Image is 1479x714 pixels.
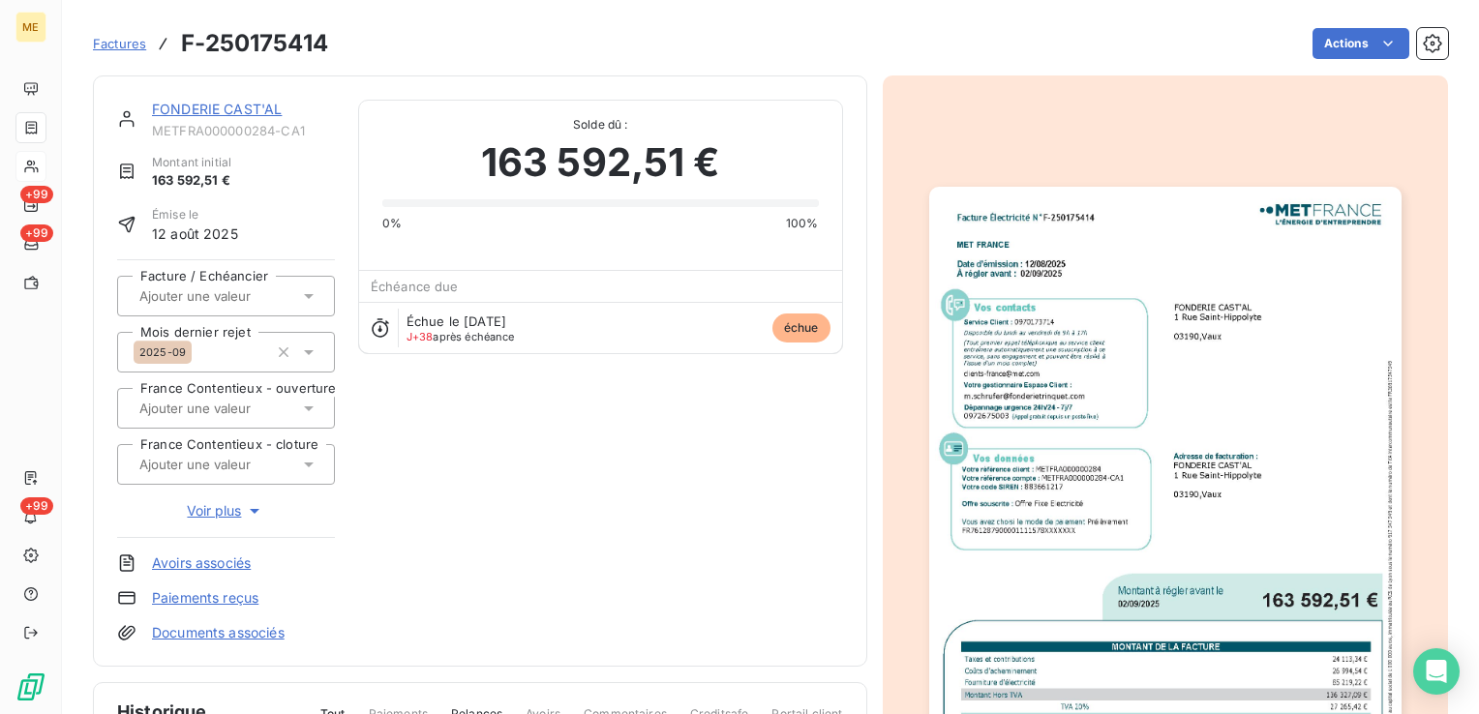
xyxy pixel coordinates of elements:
span: +99 [20,224,53,242]
span: Émise le [152,206,238,223]
input: Ajouter une valeur [137,456,332,473]
span: +99 [20,186,53,203]
span: Solde dû : [382,116,819,134]
span: 2025-09 [139,346,186,358]
span: Échue le [DATE] [407,313,506,329]
span: 100% [786,215,819,232]
span: J+38 [407,330,434,343]
a: Factures [93,34,146,53]
a: Avoirs associés [152,553,251,573]
input: Ajouter une valeur [137,400,332,417]
span: échue [772,313,830,342]
span: après échéance [407,331,515,342]
span: 163 592,51 € [152,171,231,191]
span: Montant initial [152,154,231,171]
img: Logo LeanPay [15,671,46,702]
a: FONDERIE CAST'AL [152,101,282,117]
button: Actions [1313,28,1409,59]
a: Paiements reçus [152,588,258,608]
h3: F-250175414 [181,26,328,61]
div: ME [15,12,46,43]
a: Documents associés [152,623,285,642]
span: 0% [382,215,402,232]
span: Factures [93,36,146,51]
span: 12 août 2025 [152,223,238,244]
div: Open Intercom Messenger [1413,648,1460,695]
span: Voir plus [187,501,264,521]
span: Échéance due [371,279,459,294]
span: +99 [20,497,53,515]
span: 163 592,51 € [481,134,720,192]
button: Voir plus [117,500,335,521]
span: METFRA000000284-CA1 [152,123,335,138]
input: Ajouter une valeur [137,287,332,305]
